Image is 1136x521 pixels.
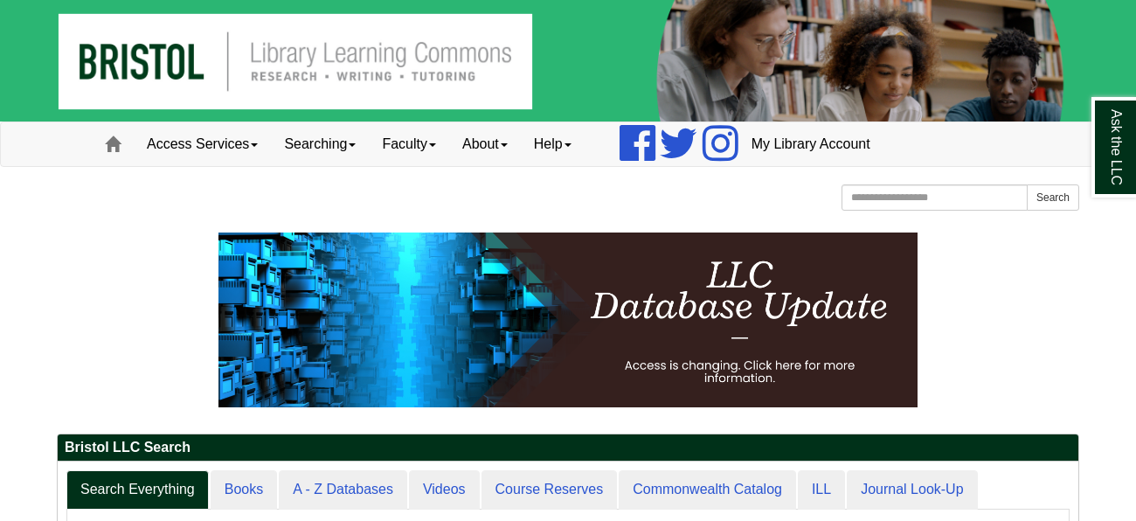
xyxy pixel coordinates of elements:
[211,470,277,510] a: Books
[847,470,977,510] a: Journal Look-Up
[66,470,209,510] a: Search Everything
[619,470,796,510] a: Commonwealth Catalog
[738,122,883,166] a: My Library Account
[279,470,407,510] a: A - Z Databases
[798,470,845,510] a: ILL
[449,122,521,166] a: About
[218,233,918,407] img: HTML tutorial
[481,470,618,510] a: Course Reserves
[134,122,271,166] a: Access Services
[1027,184,1079,211] button: Search
[369,122,449,166] a: Faculty
[521,122,585,166] a: Help
[409,470,480,510] a: Videos
[271,122,369,166] a: Searching
[58,434,1078,462] h2: Bristol LLC Search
